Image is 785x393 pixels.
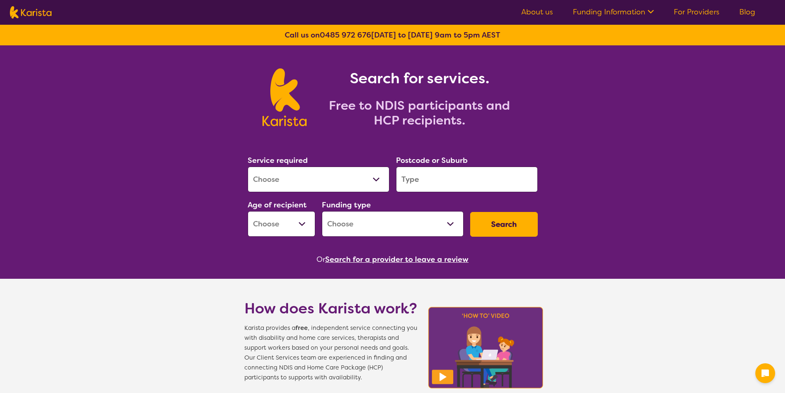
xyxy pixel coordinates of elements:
label: Funding type [322,200,371,210]
b: free [295,324,308,332]
span: Or [316,253,325,266]
a: For Providers [674,7,719,17]
img: Karista logo [262,68,307,126]
h1: How does Karista work? [244,299,417,318]
a: Blog [739,7,755,17]
a: Funding Information [573,7,654,17]
button: Search for a provider to leave a review [325,253,469,266]
label: Postcode or Suburb [396,155,468,165]
a: 0485 972 676 [320,30,371,40]
img: Karista video [426,304,546,391]
a: About us [521,7,553,17]
input: Type [396,167,538,192]
span: Karista provides a , independent service connecting you with disability and home care services, t... [244,323,417,383]
label: Service required [248,155,308,165]
h2: Free to NDIS participants and HCP recipients. [316,98,523,128]
b: Call us on [DATE] to [DATE] 9am to 5pm AEST [285,30,500,40]
label: Age of recipient [248,200,307,210]
h1: Search for services. [316,68,523,88]
button: Search [470,212,538,237]
img: Karista logo [10,6,52,19]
